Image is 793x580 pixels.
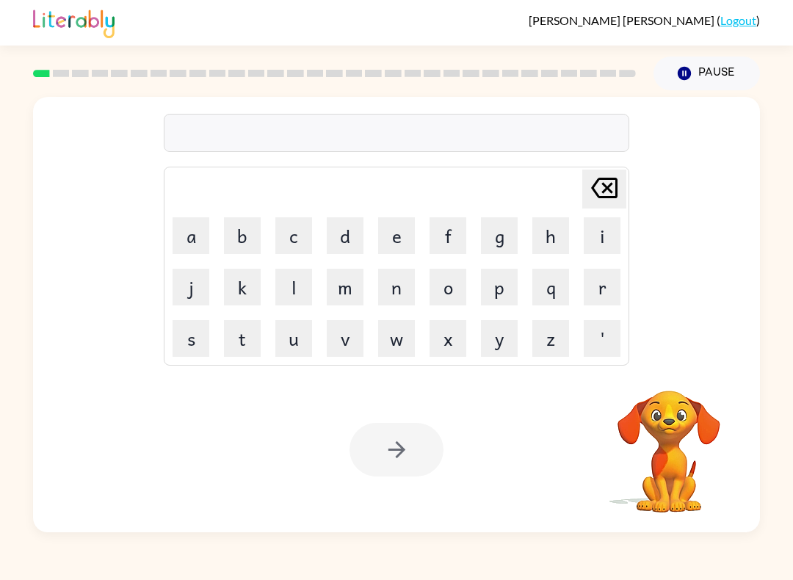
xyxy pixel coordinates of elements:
button: w [378,320,415,357]
button: x [430,320,466,357]
button: d [327,217,363,254]
button: i [584,217,620,254]
button: q [532,269,569,305]
button: m [327,269,363,305]
button: z [532,320,569,357]
span: [PERSON_NAME] [PERSON_NAME] [529,13,717,27]
button: f [430,217,466,254]
button: Pause [653,57,760,90]
button: t [224,320,261,357]
button: a [173,217,209,254]
button: h [532,217,569,254]
video: Your browser must support playing .mp4 files to use Literably. Please try using another browser. [595,368,742,515]
button: o [430,269,466,305]
button: e [378,217,415,254]
button: n [378,269,415,305]
button: j [173,269,209,305]
a: Logout [720,13,756,27]
button: r [584,269,620,305]
button: p [481,269,518,305]
button: g [481,217,518,254]
img: Literably [33,6,115,38]
button: y [481,320,518,357]
button: ' [584,320,620,357]
button: l [275,269,312,305]
button: s [173,320,209,357]
button: u [275,320,312,357]
div: ( ) [529,13,760,27]
button: v [327,320,363,357]
button: b [224,217,261,254]
button: c [275,217,312,254]
button: k [224,269,261,305]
